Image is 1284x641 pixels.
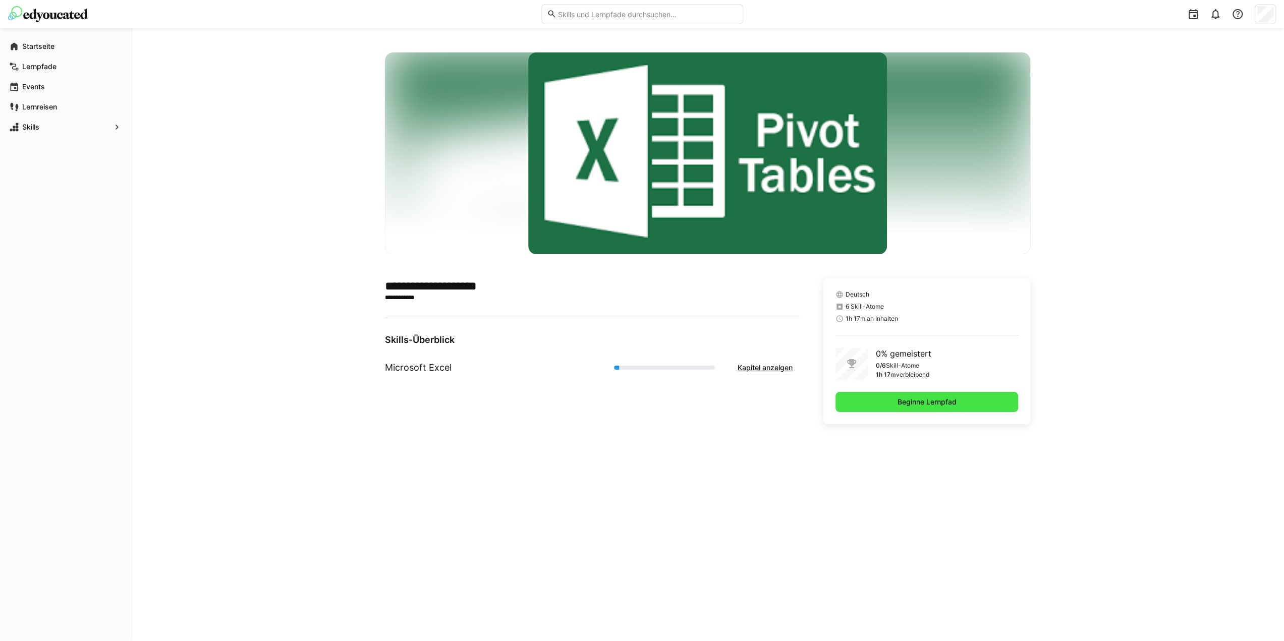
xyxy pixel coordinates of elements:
span: Beginne Lernpfad [896,397,958,407]
h3: Skills-Überblick [385,334,799,345]
button: Beginne Lernpfad [835,392,1019,412]
p: 0% gemeistert [876,347,931,360]
p: 1h 17m [876,371,896,379]
p: verbleibend [896,371,929,379]
span: 1h 17m an Inhalten [846,315,898,323]
span: 6 Skill-Atome [846,303,884,311]
span: Deutsch [846,290,869,299]
h1: Microsoft Excel [385,361,452,374]
input: Skills und Lernpfade durchsuchen… [556,10,737,19]
button: Kapitel anzeigen [731,358,799,378]
p: 0/6 [876,362,886,370]
span: Kapitel anzeigen [736,363,794,373]
p: Skill-Atome [886,362,919,370]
